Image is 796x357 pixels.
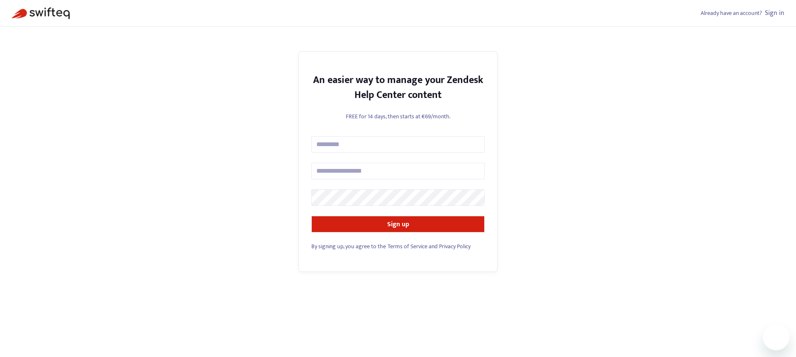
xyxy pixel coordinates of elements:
iframe: Button to launch messaging window [763,324,789,350]
strong: Sign up [387,219,409,230]
span: By signing up, you agree to the [311,242,386,251]
button: Sign up [311,216,485,232]
a: Sign in [765,7,784,19]
strong: An easier way to manage your Zendesk Help Center content [313,72,483,103]
a: Terms of Service [388,242,427,251]
p: FREE for 14 days, then starts at €69/month. [311,112,485,121]
a: Privacy Policy [439,242,471,251]
span: Already have an account? [701,8,762,18]
img: Swifteq [12,7,70,19]
div: and [311,242,485,251]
